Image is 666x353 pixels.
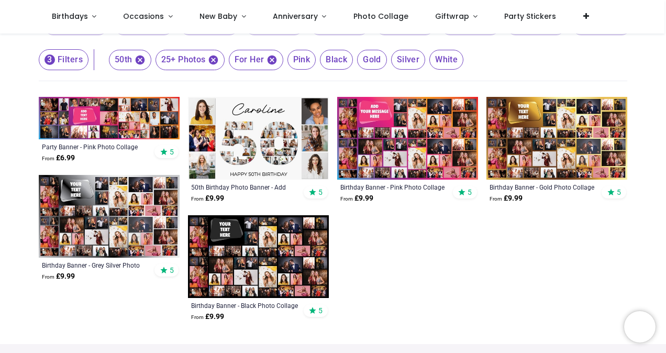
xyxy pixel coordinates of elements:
img: Personalised Birthday Backdrop Banner - Gold Photo Collage - Add Text & 48 Photo Upload [486,97,627,180]
span: 5 [318,187,323,197]
span: 5 [170,147,174,157]
span: From [191,196,204,202]
img: Personalised Birthday Backdrop Banner - Pink Photo Collage - Add Text & 48 Photo Upload [337,97,478,180]
a: Birthday Banner - Black Photo Collage [191,301,298,310]
iframe: Brevo live chat [624,311,656,343]
a: Party Banner - Pink Photo Collage [42,142,149,151]
span: From [191,314,204,320]
strong: £ 9.99 [340,193,373,204]
a: Birthday Banner - Grey Silver Photo Collage [42,261,149,269]
span: 5 [170,266,174,275]
span: Silver [391,50,425,70]
a: Birthday Banner - Gold Photo Collage [490,183,597,191]
span: Giftwrap [435,11,469,21]
strong: £ 9.99 [191,193,224,204]
span: Anniversary [273,11,318,21]
span: 3 [45,54,54,65]
a: Birthday Banner - Pink Photo Collage [340,183,448,191]
a: 50th Birthday Photo Banner - Add Photos [191,183,298,191]
span: 50th [109,50,151,70]
span: 25+ Photos [156,50,225,70]
span: Black [320,50,353,70]
span: Party Stickers [504,11,556,21]
img: Personalised Birthday Backdrop Banner - Grey Silver Photo Collage - Add Text & 48 Photo [39,175,180,258]
span: From [490,196,502,202]
span: Birthdays [52,11,88,21]
span: Pink [287,50,316,70]
span: 5 [318,306,323,315]
span: From [340,196,353,202]
span: For Her [229,50,283,70]
button: 3Filters [39,49,88,70]
strong: £ 9.99 [191,312,224,322]
span: 5 [468,187,472,197]
span: White [429,50,463,70]
span: From [42,156,54,161]
span: Occasions [123,11,164,21]
strong: £ 6.99 [42,153,75,163]
img: Personalised 50th Birthday Photo Banner - Add Photos - Custom Text [188,97,329,180]
span: New Baby [199,11,237,21]
span: Gold [357,50,387,70]
img: Personalised Party Banner - Pink Photo Collage - Add Text & 30 Photo Upload [39,97,180,139]
strong: £ 9.99 [490,193,523,204]
span: Photo Collage [353,11,408,21]
strong: £ 9.99 [42,271,75,282]
span: 5 [617,187,621,197]
img: Personalised Birthday Backdrop Banner - Black Photo Collage - Add Text & 48 Photo [188,215,329,298]
span: From [42,274,54,280]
